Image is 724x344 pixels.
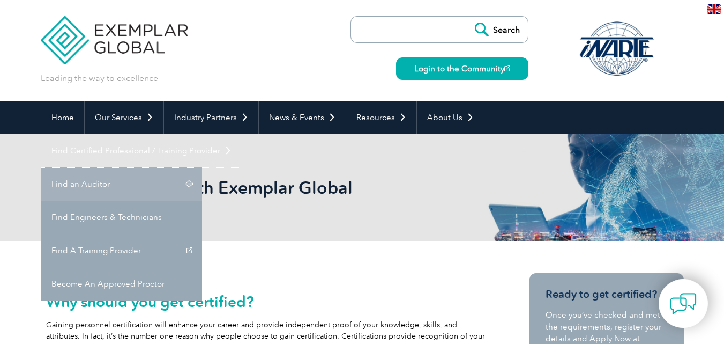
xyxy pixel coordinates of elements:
a: Find an Auditor [41,167,202,201]
a: Industry Partners [164,101,258,134]
h1: Getting Certified with Exemplar Global [41,177,452,198]
h3: Ready to get certified? [546,288,668,301]
img: contact-chat.png [670,290,697,317]
img: en [707,4,721,14]
a: Find Engineers & Technicians [41,201,202,234]
a: Login to the Community [396,57,528,80]
h2: Why should you get certified? [46,293,486,310]
a: Find A Training Provider [41,234,202,267]
p: Leading the way to excellence [41,72,158,84]
a: Find Certified Professional / Training Provider [41,134,242,167]
a: Home [41,101,84,134]
a: About Us [417,101,484,134]
a: Our Services [85,101,163,134]
a: Become An Approved Proctor [41,267,202,301]
input: Search [469,17,528,42]
img: open_square.png [504,65,510,71]
a: Resources [346,101,416,134]
a: News & Events [259,101,346,134]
